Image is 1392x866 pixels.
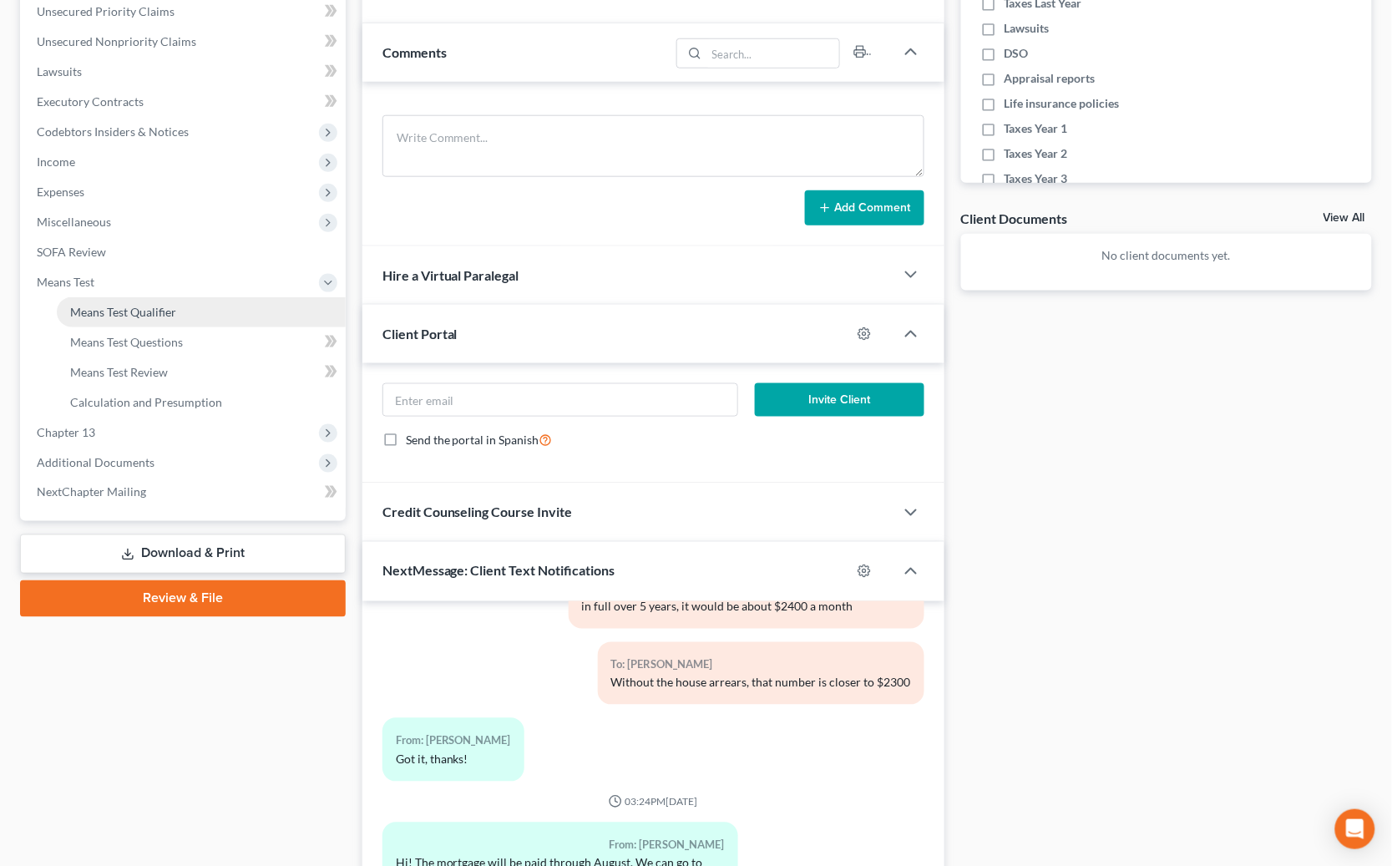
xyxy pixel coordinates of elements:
span: Lawsuits [37,64,82,78]
div: 03:24PM[DATE] [382,795,924,809]
span: Send the portal in Spanish [406,433,539,447]
span: Means Test [37,275,94,289]
span: Chapter 13 [37,425,95,439]
button: Invite Client [755,383,924,417]
a: Unsecured Nonpriority Claims [23,27,346,57]
a: Review & File [20,580,346,617]
input: Enter email [383,384,737,416]
div: Client Documents [961,210,1068,227]
span: Lawsuits [1005,20,1050,37]
span: Unsecured Priority Claims [37,4,175,18]
a: NextChapter Mailing [23,478,346,508]
span: Executory Contracts [37,94,144,109]
span: Calculation and Presumption [70,395,222,409]
a: Download & Print [20,534,346,574]
input: Search... [706,39,839,68]
div: From: [PERSON_NAME] [396,836,725,855]
span: Hire a Virtual Paralegal [382,267,519,283]
span: Life insurance policies [1005,95,1120,112]
a: Executory Contracts [23,87,346,117]
span: DSO [1005,45,1029,62]
span: Taxes Year 1 [1005,120,1068,137]
span: NextMessage: Client Text Notifications [382,563,615,579]
button: Add Comment [805,190,924,225]
span: Credit Counseling Course Invite [382,504,573,520]
a: Means Test Review [57,357,346,387]
span: Means Test Review [70,365,168,379]
div: From: [PERSON_NAME] [396,732,511,751]
span: Codebtors Insiders & Notices [37,124,189,139]
span: Means Test Qualifier [70,305,176,319]
a: Means Test Qualifier [57,297,346,327]
a: View All [1324,212,1365,224]
div: To: [PERSON_NAME] [611,656,911,675]
span: Additional Documents [37,455,154,469]
span: Miscellaneous [37,215,111,229]
span: Client Portal [382,326,458,342]
span: Comments [382,44,447,60]
span: Means Test Questions [70,335,183,349]
div: Got it, thanks! [396,752,511,768]
span: Taxes Year 3 [1005,170,1068,187]
a: Lawsuits [23,57,346,87]
p: No client documents yet. [974,247,1359,264]
span: Expenses [37,185,84,199]
div: Open Intercom Messenger [1335,809,1375,849]
div: Without the house arrears, that number is closer to $2300 [611,675,911,691]
span: Appraisal reports [1005,70,1096,87]
span: SOFA Review [37,245,106,259]
a: Means Test Questions [57,327,346,357]
a: SOFA Review [23,237,346,267]
a: Calculation and Presumption [57,387,346,418]
span: Unsecured Nonpriority Claims [37,34,196,48]
span: Taxes Year 2 [1005,145,1068,162]
span: NextChapter Mailing [37,485,146,499]
span: Income [37,154,75,169]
